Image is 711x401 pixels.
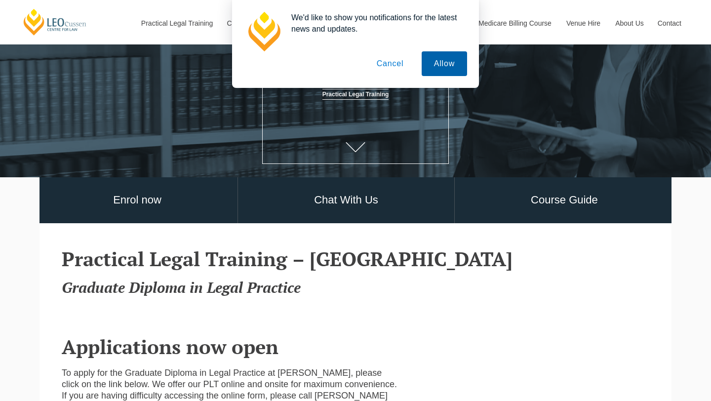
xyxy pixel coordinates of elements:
button: Cancel [364,51,416,76]
h2: Applications now open [62,336,649,358]
img: notification icon [244,12,283,51]
em: Graduate Diploma in Legal Practice [62,278,301,297]
a: Chat With Us [238,177,454,223]
div: We'd like to show you notifications for the latest news and updates. [283,12,467,35]
a: Practical Legal Training [322,89,389,100]
h2: Practical Legal Training – [GEOGRAPHIC_DATA] [62,248,649,270]
a: Enrol now [37,177,237,223]
button: Allow [422,51,467,76]
a: Course Guide [455,177,674,223]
